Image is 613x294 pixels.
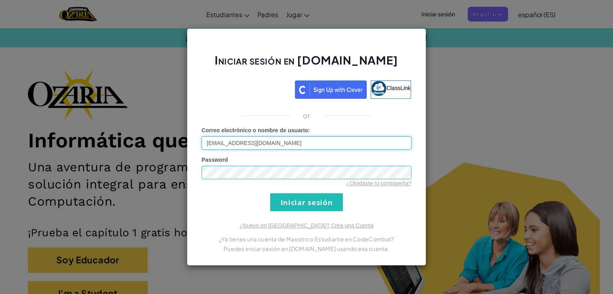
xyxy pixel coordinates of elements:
span: ClassLink [386,85,411,91]
label: : [202,126,310,134]
input: Iniciar sesión [270,193,343,211]
a: ¿Nuevo en [GEOGRAPHIC_DATA]? Crea una Cuenta [239,222,374,229]
span: Correo electrónico o nombre de usuario [202,127,308,133]
span: Password [202,157,228,163]
img: clever_sso_button@2x.png [295,80,367,99]
p: Puedes iniciar sesión en [DOMAIN_NAME] usando esa cuenta. [202,244,411,253]
p: or [303,111,310,120]
iframe: Botón Iniciar sesión con Google [198,80,295,97]
h2: Iniciar sesión en [DOMAIN_NAME] [202,53,411,76]
p: ¿Ya tienes una cuenta de Maestro o Estudiante en CodeCombat? [202,234,411,244]
img: classlink-logo-small.png [371,81,386,96]
a: ¿Olvidaste tu contraseña? [346,180,411,186]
